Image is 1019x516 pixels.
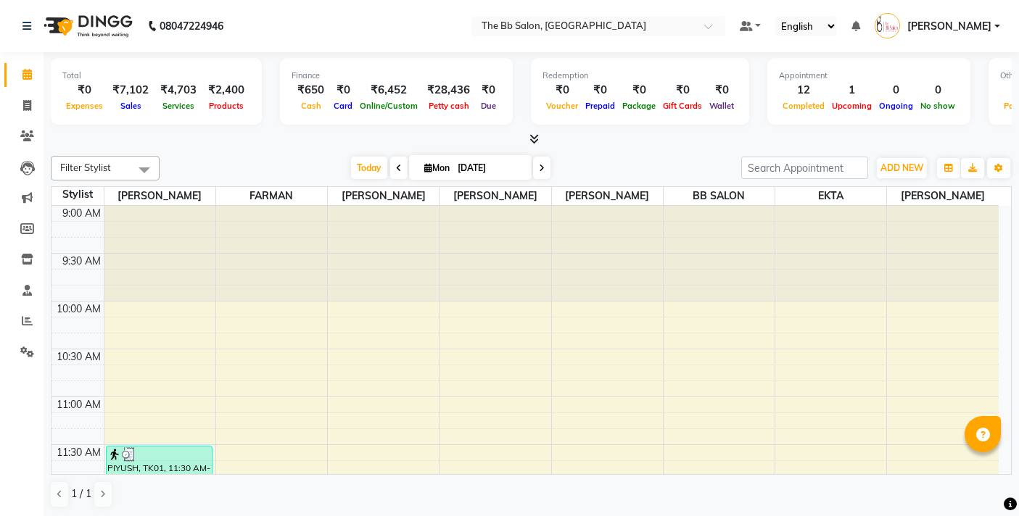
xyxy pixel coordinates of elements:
span: Today [351,157,387,179]
div: 12 [779,82,828,99]
div: 0 [875,82,917,99]
span: Sales [117,101,145,111]
img: Ujjwal Bisht [875,13,900,38]
div: ₹0 [330,82,356,99]
div: 11:30 AM [54,445,104,460]
span: Mon [421,162,453,173]
span: Completed [779,101,828,111]
div: 9:30 AM [59,254,104,269]
span: Cash [297,101,325,111]
span: [PERSON_NAME] [552,187,663,205]
div: 11:00 AM [54,397,104,412]
span: Wallet [706,101,738,111]
iframe: chat widget [958,458,1004,502]
span: Voucher [542,101,582,111]
span: Filter Stylist [60,162,111,173]
div: 9:00 AM [59,206,104,221]
input: 2025-09-01 [453,157,526,179]
b: 08047224946 [160,6,223,46]
div: ₹4,703 [154,82,202,99]
span: Online/Custom [356,101,421,111]
div: Appointment [779,70,959,82]
span: Prepaid [582,101,619,111]
div: ₹7,102 [107,82,154,99]
div: ₹0 [582,82,619,99]
span: FARMAN [216,187,327,205]
div: Redemption [542,70,738,82]
span: Upcoming [828,101,875,111]
div: ₹28,436 [421,82,476,99]
span: [PERSON_NAME] [328,187,439,205]
span: Expenses [62,101,107,111]
span: [PERSON_NAME] [104,187,215,205]
div: ₹6,452 [356,82,421,99]
div: Stylist [51,187,104,202]
span: Petty cash [425,101,473,111]
img: logo [37,6,136,46]
div: ₹0 [62,82,107,99]
span: [PERSON_NAME] [440,187,550,205]
span: [PERSON_NAME] [907,19,991,34]
div: 1 [828,82,875,99]
div: ₹0 [542,82,582,99]
div: ₹0 [619,82,659,99]
span: 1 / 1 [71,486,91,502]
button: ADD NEW [877,158,927,178]
input: Search Appointment [741,157,868,179]
div: ₹0 [706,82,738,99]
span: [PERSON_NAME] [887,187,999,205]
div: PIYUSH, TK01, 11:30 AM-12:00 PM, HAIRCUT [DEMOGRAPHIC_DATA] [107,446,212,492]
span: Due [477,101,500,111]
div: Finance [292,70,501,82]
div: 10:30 AM [54,349,104,365]
span: ADD NEW [880,162,923,173]
span: EKTA [775,187,886,205]
div: ₹650 [292,82,330,99]
span: Products [205,101,247,111]
span: Package [619,101,659,111]
div: 10:00 AM [54,301,104,317]
div: ₹0 [476,82,501,99]
div: ₹2,400 [202,82,250,99]
span: Ongoing [875,101,917,111]
span: Gift Cards [659,101,706,111]
span: No show [917,101,959,111]
div: Total [62,70,250,82]
span: Card [330,101,356,111]
div: ₹0 [659,82,706,99]
div: 0 [917,82,959,99]
span: Services [159,101,198,111]
span: BB SALON [664,187,775,205]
